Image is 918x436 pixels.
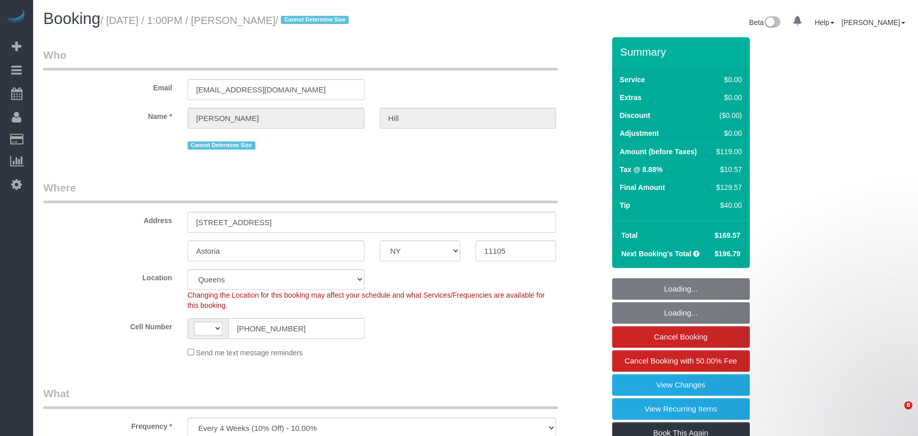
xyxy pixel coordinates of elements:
[6,10,27,25] img: Automaid Logo
[712,92,742,103] div: $0.00
[712,200,742,210] div: $40.00
[815,18,834,27] a: Help
[620,46,745,58] h3: Summary
[904,401,912,409] span: 8
[620,75,645,85] label: Service
[43,10,100,28] span: Booking
[188,79,364,100] input: Email
[620,147,697,157] label: Amount (before Taxes)
[620,92,642,103] label: Extras
[712,182,742,192] div: $129.57
[36,212,180,226] label: Address
[612,350,750,372] a: Cancel Booking with 50.00% Fee
[620,164,663,175] label: Tax @ 8.88%
[380,108,557,129] input: Last Name
[620,110,650,120] label: Discount
[612,326,750,348] a: Cancel Booking
[749,18,781,27] a: Beta
[188,141,255,150] span: Cannot Determine Size
[612,398,750,420] a: View Recurring Items
[476,240,556,261] input: Zip Code
[43,386,558,409] legend: What
[36,269,180,283] label: Location
[281,16,349,24] span: Cannot Determine Size
[100,15,352,26] small: / [DATE] / 1:00PM / [PERSON_NAME]
[36,318,180,332] label: Cell Number
[621,231,638,239] strong: Total
[712,110,742,120] div: ($0.00)
[624,356,737,365] span: Cancel Booking with 50.00% Fee
[764,16,780,30] img: New interface
[275,15,352,26] span: /
[612,374,750,396] a: View Changes
[620,128,659,138] label: Adjustment
[36,108,180,122] label: Name *
[883,401,908,426] iframe: Intercom live chat
[228,318,364,339] input: Cell Number
[621,250,692,258] strong: Next Booking's Total
[36,418,180,431] label: Frequency *
[43,47,558,70] legend: Who
[712,147,742,157] div: $119.00
[43,180,558,203] legend: Where
[712,75,742,85] div: $0.00
[842,18,905,27] a: [PERSON_NAME]
[188,291,545,309] span: Changing the Location for this booking may affect your schedule and what Services/Frequencies are...
[620,182,665,192] label: Final Amount
[188,240,364,261] input: City
[712,128,742,138] div: $0.00
[188,108,364,129] input: First Name
[36,79,180,93] label: Email
[715,231,741,239] span: $169.57
[196,349,303,357] span: Send me text message reminders
[715,250,741,258] span: $196.79
[620,200,631,210] label: Tip
[712,164,742,175] div: $10.57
